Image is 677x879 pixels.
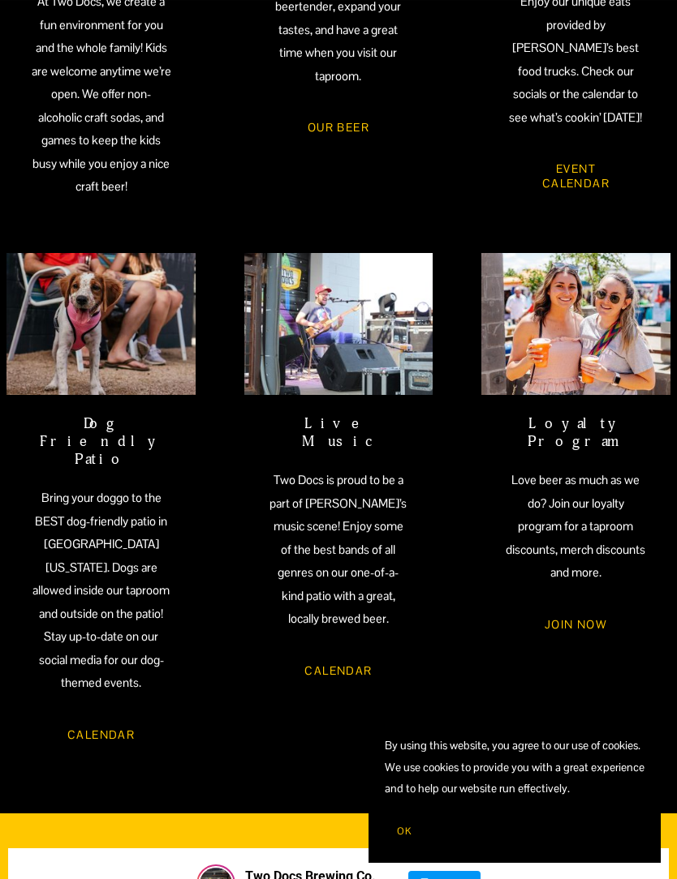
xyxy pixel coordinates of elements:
[385,816,424,847] button: OK
[505,469,646,585] p: Love beer as much as we do? Join our loyalty program for a taproom discounts, merch discounts and...
[481,253,670,395] img: Two young women smiling and holding drinks at an outdoor event on a sunny day, with tents and peo...
[505,148,646,204] a: Event Calendar
[30,487,171,695] p: Bring your doggo to the BEST dog-friendly patio in [GEOGRAPHIC_DATA][US_STATE]. Dogs are allowed ...
[30,414,171,469] h2: Dog Friendly Patio
[45,714,157,756] a: CALENDAR
[385,735,645,800] p: By using this website, you agree to our use of cookies. We use cookies to provide you with a grea...
[268,469,409,631] p: Two Docs is proud to be a part of [PERSON_NAME]’s music scene! Enjoy some of the best bands of al...
[285,107,392,149] a: Our Beer
[369,718,661,863] section: Cookie banner
[505,414,646,450] h2: Loyalty Program
[244,253,433,395] img: Male musician with glasses and a red cap, singing and playing an electric guitar on stage at an o...
[522,603,630,645] a: JOIN NOW
[268,414,409,450] h2: Live Music
[6,253,195,395] img: A happy young dog with white and brown fur, wearing a pink harness, standing on gravel with its t...
[397,825,412,838] span: OK
[282,650,395,692] a: Calendar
